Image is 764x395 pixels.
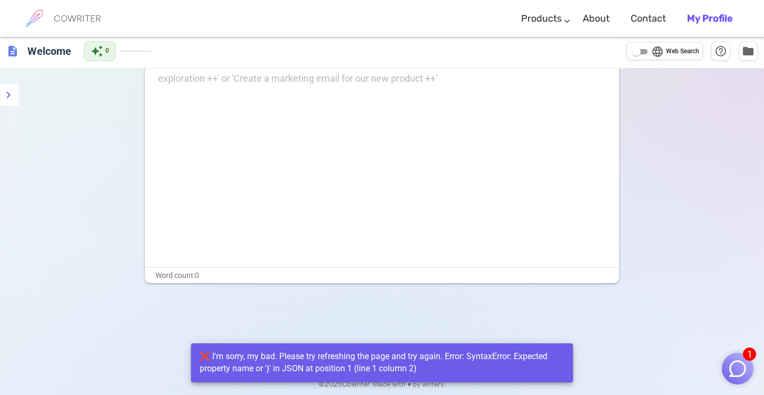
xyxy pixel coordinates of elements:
[631,3,666,34] a: Contact
[651,45,664,58] span: language
[91,45,103,57] span: auto_awesome
[145,268,619,283] div: Word count: 0
[722,353,753,384] button: 1
[54,14,101,23] h6: COWRITER
[23,41,75,62] h6: Click to edit title
[21,5,47,32] img: brand logo
[583,3,610,34] a: About
[521,3,562,34] a: Products
[743,348,756,361] span: 1
[666,46,699,57] span: Web Search
[6,45,19,57] span: description
[742,45,755,57] span: folder
[739,42,758,61] button: Manage Documents
[200,346,565,379] div: ❌ I'm sorry, my bad. Please try refreshing the page and try again. Error: SyntaxError: Expected p...
[105,46,109,56] span: 0
[728,359,748,379] img: Close chat
[711,42,730,61] button: Help & Shortcuts
[714,45,727,57] span: help_outline
[687,13,732,24] b: My Profile
[687,3,732,34] a: My Profile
